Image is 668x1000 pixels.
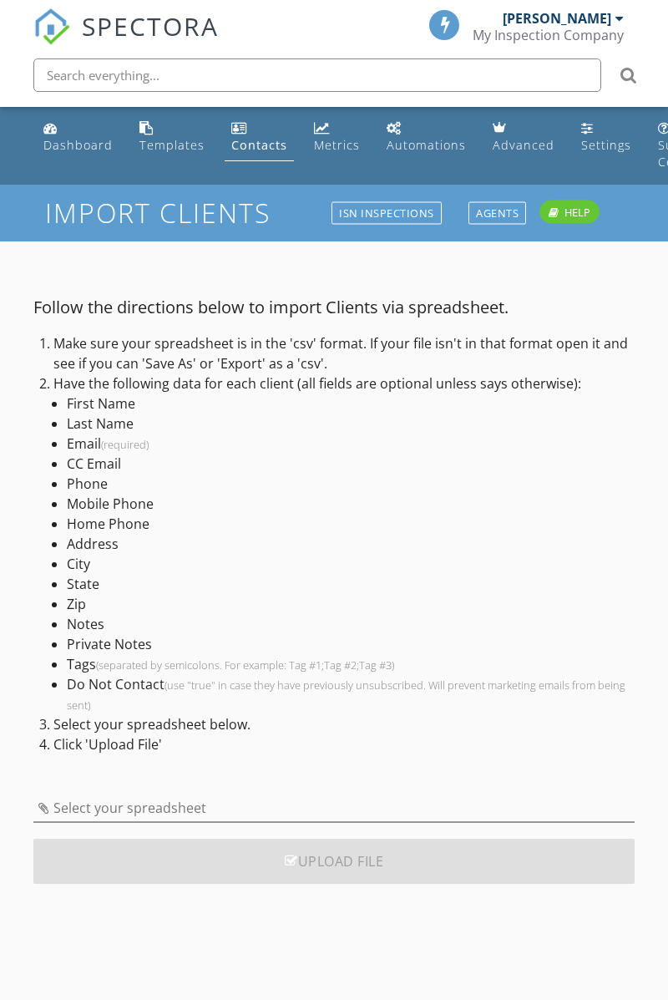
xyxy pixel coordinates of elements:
[67,474,635,494] li: Phone
[53,373,635,714] li: Have the following data for each client (all fields are optional unless says otherwise):
[82,8,219,43] span: SPECTORA
[67,654,635,674] li: Tags
[101,437,149,452] span: (required)
[307,114,367,161] a: Metrics
[67,393,635,414] li: First Name
[552,201,612,224] a: Help
[231,137,287,153] div: Contacts
[314,137,360,153] div: Metrics
[225,114,294,161] a: Contacts
[133,114,211,161] a: Templates
[53,333,635,373] li: Make sure your spreadsheet is in the 'csv' format. If your file isn't in that format open it and ...
[380,114,473,161] a: Automations (Basic)
[581,137,631,153] div: Settings
[43,137,113,153] div: Dashboard
[467,201,528,226] a: Agents
[67,678,625,713] span: (use "true" in case they have previously unsubscribed. Will prevent marketing emails from being s...
[139,137,205,153] div: Templates
[45,198,622,227] h1: Import Clients
[33,8,70,45] img: The Best Home Inspection Software - Spectora
[574,114,638,161] a: Settings
[33,58,601,92] input: Search everything...
[67,414,635,434] li: Last Name
[67,594,635,614] li: Zip
[53,734,635,754] li: Click 'Upload File'
[33,295,635,320] p: Follow the directions below to import Clients via spreadsheet.
[486,114,561,161] a: Advanced
[330,201,443,226] a: ISN Inspections
[67,494,635,514] li: Mobile Phone
[67,674,635,714] li: Do Not Contact
[37,114,119,161] a: Dashboard
[33,794,635,822] input: Select your spreadsheet
[387,137,466,153] div: Automations
[473,27,624,43] div: My Inspection Company
[564,205,590,220] span: Help
[67,434,635,454] li: Email
[67,454,635,474] li: CC Email
[67,514,635,534] li: Home Phone
[33,23,219,58] a: SPECTORA
[53,714,635,734] li: Select your spreadsheet below.
[468,202,526,225] div: Agents
[67,634,635,654] li: Private Notes
[67,554,635,574] li: City
[67,534,635,554] li: Address
[96,657,394,673] span: (separated by semicolons. For example: Tag #1;Tag #2;Tag #3)
[67,574,635,594] li: State
[331,202,442,225] div: ISN Inspections
[67,614,635,634] li: Notes
[493,137,554,153] div: Advanced
[33,839,635,884] div: Upload File
[503,10,611,27] div: [PERSON_NAME]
